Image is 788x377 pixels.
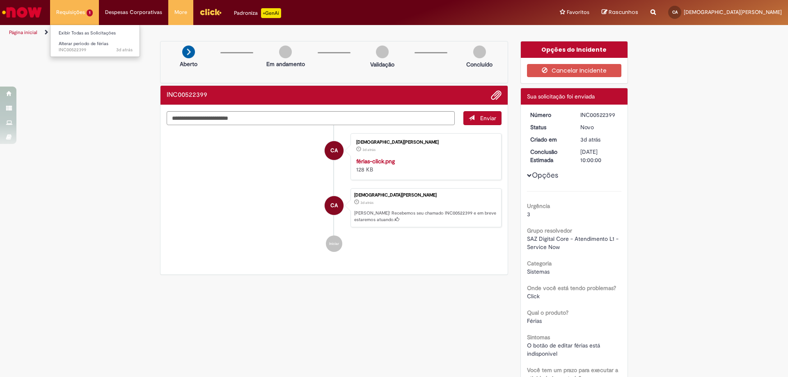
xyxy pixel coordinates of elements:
[167,188,502,228] li: Cristiane Ingrid Assuncao Abreu
[580,136,600,143] span: 3d atrás
[325,141,344,160] div: Cristiane Ingrid Assuncao Abreu
[266,60,305,68] p: Em andamento
[116,47,133,53] time: 30/08/2025 08:00:40
[376,46,389,58] img: img-circle-grey.png
[473,46,486,58] img: img-circle-grey.png
[360,200,373,205] span: 3d atrás
[524,148,575,164] dt: Conclusão Estimada
[325,196,344,215] div: Cristiane Ingrid Assuncao Abreu
[602,9,638,16] a: Rascunhos
[527,235,620,251] span: SAZ Digital Core - Atendimento L1 - Service Now
[524,123,575,131] dt: Status
[527,202,550,210] b: Urgência
[527,292,540,300] span: Click
[527,64,622,77] button: Cancelar Incidente
[261,8,281,18] p: +GenAi
[234,8,281,18] div: Padroniza
[59,41,108,47] span: Alterar periodo de férias
[524,111,575,119] dt: Número
[527,284,616,292] b: Onde você está tendo problemas?
[59,47,133,53] span: INC00522399
[567,8,589,16] span: Favoritos
[87,9,93,16] span: 1
[580,136,600,143] time: 30/08/2025 08:00:40
[527,317,542,324] span: Férias
[580,148,618,164] div: [DATE] 10:00:00
[6,25,519,40] ul: Trilhas de página
[463,111,502,125] button: Enviar
[527,334,550,341] b: Sintomas
[527,268,550,275] span: Sistemas
[480,114,496,122] span: Enviar
[56,8,85,16] span: Requisições
[50,29,141,38] a: Exibir Todas as Solicitações
[167,111,455,125] textarea: Digite sua mensagem aqui...
[167,125,502,260] ul: Histórico de tíquete
[580,135,618,144] div: 30/08/2025 08:00:40
[684,9,782,16] span: [DEMOGRAPHIC_DATA][PERSON_NAME]
[527,227,572,234] b: Grupo resolvedor
[370,60,394,69] p: Validação
[672,9,678,15] span: CA
[362,147,376,152] time: 30/08/2025 08:00:36
[356,157,493,174] div: 128 KB
[354,193,497,198] div: [DEMOGRAPHIC_DATA][PERSON_NAME]
[356,140,493,145] div: [DEMOGRAPHIC_DATA][PERSON_NAME]
[279,46,292,58] img: img-circle-grey.png
[1,4,43,21] img: ServiceNow
[354,210,497,223] p: [PERSON_NAME]! Recebemos seu chamado INC00522399 e em breve estaremos atuando.
[50,25,140,57] ul: Requisições
[360,200,373,205] time: 30/08/2025 08:00:40
[580,111,618,119] div: INC00522399
[174,8,187,16] span: More
[524,135,575,144] dt: Criado em
[199,6,222,18] img: click_logo_yellow_360x200.png
[580,123,618,131] div: Novo
[527,210,530,218] span: 3
[167,91,207,99] h2: INC00522399 Histórico de tíquete
[527,309,568,316] b: Qual o produto?
[330,141,338,160] span: CA
[180,60,197,68] p: Aberto
[356,158,395,165] a: férias-click.png
[466,60,492,69] p: Concluído
[330,196,338,215] span: CA
[116,47,133,53] span: 3d atrás
[527,93,595,100] span: Sua solicitação foi enviada
[527,342,602,357] span: O botão de editar férias está indisponivel
[362,147,376,152] span: 3d atrás
[491,90,502,101] button: Adicionar anexos
[521,41,628,58] div: Opções do Incidente
[50,39,141,55] a: Aberto INC00522399 : Alterar periodo de férias
[9,29,37,36] a: Página inicial
[182,46,195,58] img: arrow-next.png
[527,260,552,267] b: Categoria
[105,8,162,16] span: Despesas Corporativas
[609,8,638,16] span: Rascunhos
